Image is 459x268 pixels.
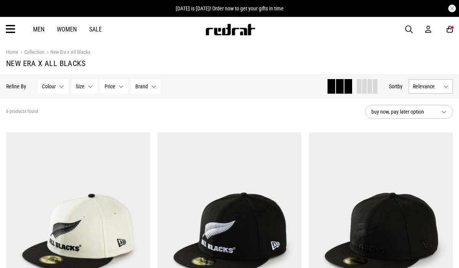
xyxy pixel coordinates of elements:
a: Sale [89,26,102,33]
button: Colour [38,79,68,94]
button: Brand [131,79,161,94]
span: Brand [135,83,148,89]
button: Price [100,79,128,94]
button: Size [72,79,97,94]
button: Sortby [389,82,402,91]
span: 6 products found [6,109,38,115]
button: Relevance [409,79,453,94]
span: by [397,83,402,89]
span: Colour [42,83,56,89]
a: Collection [18,49,44,56]
span: Price [105,83,115,89]
h1: New Era x All Blacks [6,59,453,68]
a: Women [57,26,77,33]
span: buy now, pay later option [371,107,435,116]
a: New Era x All Blacks [44,49,90,56]
a: Home [6,49,18,55]
button: buy now, pay later option [365,105,453,119]
span: Relevance [413,83,440,89]
span: Size [76,83,85,89]
img: Redrat logo [205,24,256,35]
p: Refine By [6,83,26,89]
span: [DATE] is [DATE]! Order now to get your gifts in time [176,5,284,12]
a: Men [33,26,45,33]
